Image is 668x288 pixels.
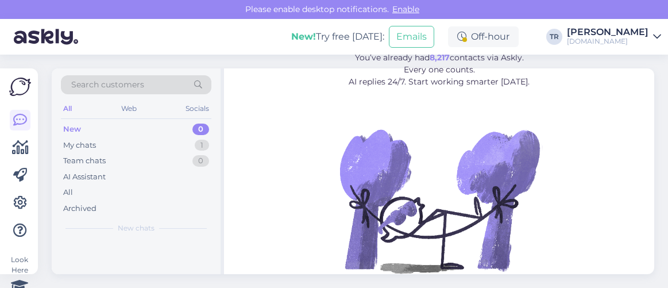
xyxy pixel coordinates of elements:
div: All [61,101,74,116]
div: [PERSON_NAME] [567,28,648,37]
div: Off-hour [448,26,519,47]
a: [PERSON_NAME][DOMAIN_NAME] [567,28,661,46]
div: Socials [183,101,211,116]
div: Web [119,101,139,116]
div: TR [546,29,562,45]
div: All [63,187,73,198]
p: You’ve already had contacts via Askly. Every one counts. AI replies 24/7. Start working smarter [... [287,52,592,88]
div: 0 [192,124,209,135]
button: Emails [389,26,434,48]
span: New chats [118,223,155,233]
span: Enable [389,4,423,14]
div: 1 [195,140,209,151]
div: [DOMAIN_NAME] [567,37,648,46]
div: Try free [DATE]: [291,30,384,44]
div: My chats [63,140,96,151]
div: New [63,124,81,135]
b: 8,217 [430,52,450,63]
div: AI Assistant [63,171,106,183]
span: Search customers [71,79,144,91]
div: Team chats [63,155,106,167]
div: 0 [192,155,209,167]
b: New! [291,31,316,42]
div: Archived [63,203,96,214]
img: Askly Logo [9,78,31,96]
